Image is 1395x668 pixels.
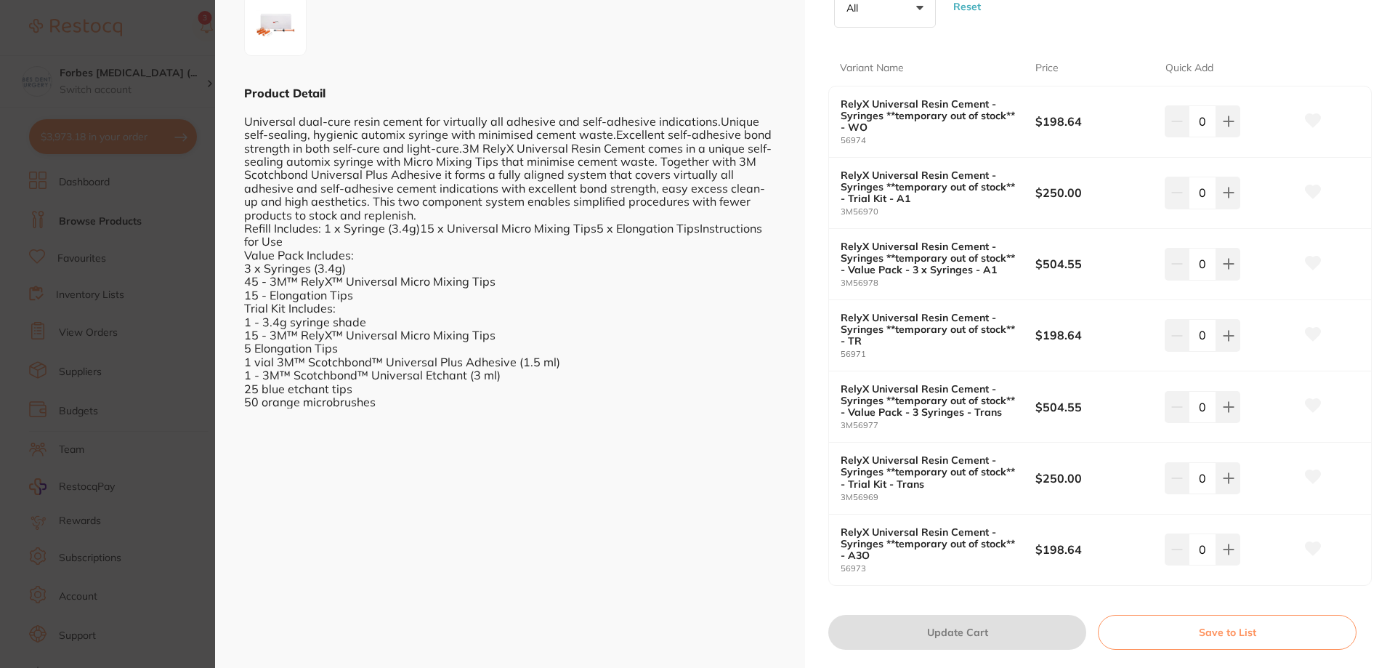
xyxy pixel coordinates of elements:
[1165,61,1213,76] p: Quick Add
[1035,256,1152,272] b: $504.55
[1098,615,1356,650] button: Save to List
[841,350,1035,359] small: 56971
[244,101,776,409] div: Universal dual-cure resin cement for virtually all adhesive and self-adhesive indications.Unique ...
[841,312,1016,347] b: RelyX Universal Resin Cement - Syringes **temporary out of stock** - TR
[841,241,1016,275] b: RelyX Universal Resin Cement - Syringes **temporary out of stock** - Value Pack - 3 x Syringes - A1
[1035,113,1152,129] b: $198.64
[841,564,1035,574] small: 56973
[1035,327,1152,343] b: $198.64
[244,86,325,100] b: Product Detail
[841,98,1016,133] b: RelyX Universal Resin Cement - Syringes **temporary out of stock** - WO
[841,169,1016,204] b: RelyX Universal Resin Cement - Syringes **temporary out of stock** - Trial Kit - A1
[840,61,904,76] p: Variant Name
[841,136,1035,145] small: 56974
[828,615,1086,650] button: Update Cart
[846,1,864,15] p: All
[841,493,1035,502] small: 3M56969
[1035,542,1152,558] b: $198.64
[841,278,1035,288] small: 3M56978
[841,526,1016,561] b: RelyX Universal Resin Cement - Syringes **temporary out of stock** - A3O
[841,207,1035,217] small: 3M56970
[1035,399,1152,415] b: $504.55
[1035,470,1152,486] b: $250.00
[841,383,1016,418] b: RelyX Universal Resin Cement - Syringes **temporary out of stock** - Value Pack - 3 Syringes - Trans
[841,454,1016,489] b: RelyX Universal Resin Cement - Syringes **temporary out of stock** - Trial Kit - Trans
[1035,185,1152,201] b: $250.00
[1035,61,1059,76] p: Price
[841,421,1035,430] small: 3M56977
